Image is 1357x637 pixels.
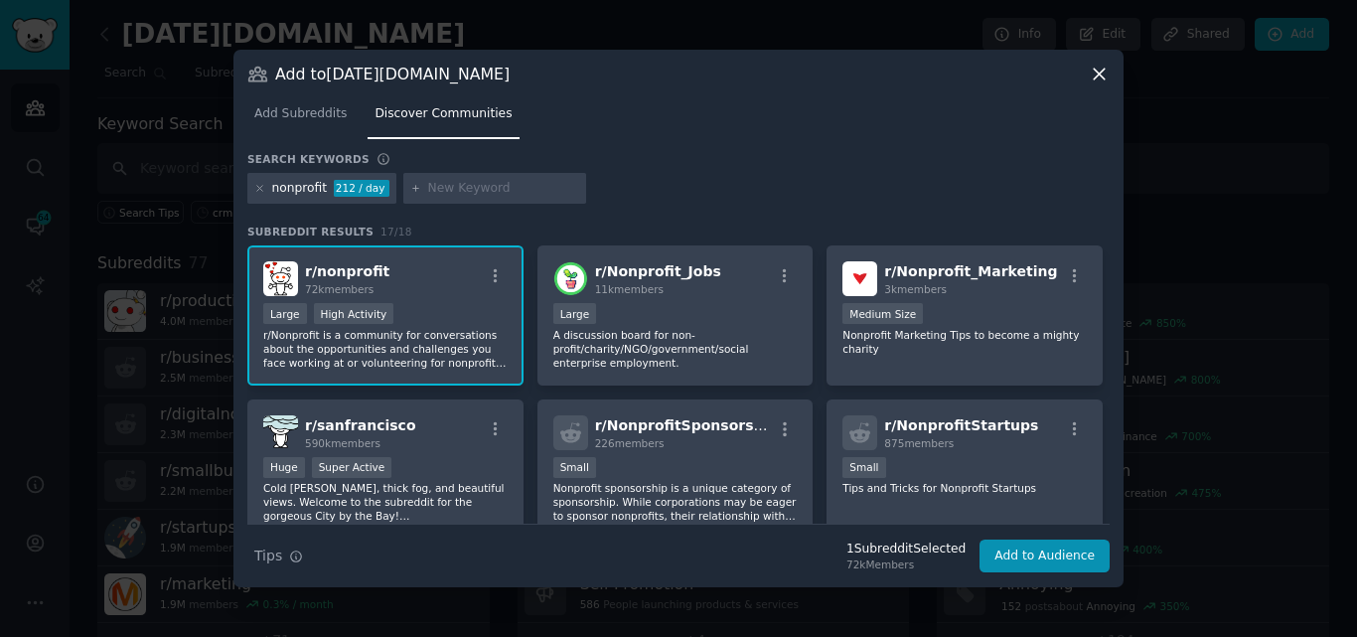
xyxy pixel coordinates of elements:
[312,457,392,478] div: Super Active
[842,481,1087,495] p: Tips and Tricks for Nonprofit Startups
[263,481,508,523] p: Cold [PERSON_NAME], thick fog, and beautiful views. Welcome to the subreddit for the gorgeous Cit...
[428,180,579,198] input: New Keyword
[595,437,665,449] span: 226 members
[842,303,923,324] div: Medium Size
[553,481,798,523] p: Nonprofit sponsorship is a unique category of sponsorship. While corporations may be eager to spo...
[842,328,1087,356] p: Nonprofit Marketing Tips to become a mighty charity
[305,437,380,449] span: 590k members
[375,105,512,123] span: Discover Communities
[980,540,1110,573] button: Add to Audience
[263,303,307,324] div: Large
[247,225,374,239] span: Subreddit Results
[275,64,510,84] h3: Add to [DATE][DOMAIN_NAME]
[254,546,282,566] span: Tips
[263,328,508,370] p: r/Nonprofit is a community for conversations about the opportunities and challenges you face work...
[842,457,885,478] div: Small
[553,457,596,478] div: Small
[553,303,597,324] div: Large
[884,263,1057,279] span: r/ Nonprofit_Marketing
[247,539,310,573] button: Tips
[272,180,328,198] div: nonprofit
[595,283,664,295] span: 11k members
[846,541,966,558] div: 1 Subreddit Selected
[884,283,947,295] span: 3k members
[334,180,389,198] div: 212 / day
[305,263,389,279] span: r/ nonprofit
[368,98,519,139] a: Discover Communities
[846,557,966,571] div: 72k Members
[842,261,877,296] img: Nonprofit_Marketing
[305,417,416,433] span: r/ sanfrancisco
[254,105,347,123] span: Add Subreddits
[263,457,305,478] div: Huge
[247,152,370,166] h3: Search keywords
[553,261,588,296] img: Nonprofit_Jobs
[263,261,298,296] img: nonprofit
[247,98,354,139] a: Add Subreddits
[884,437,954,449] span: 875 members
[884,417,1038,433] span: r/ NonprofitStartups
[305,283,374,295] span: 72k members
[380,226,412,238] span: 17 / 18
[553,328,798,370] p: A discussion board for non-profit/charity/NGO/government/social enterprise employment.
[314,303,394,324] div: High Activity
[263,415,298,450] img: sanfrancisco
[595,263,721,279] span: r/ Nonprofit_Jobs
[595,417,779,433] span: r/ NonprofitSponsorship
